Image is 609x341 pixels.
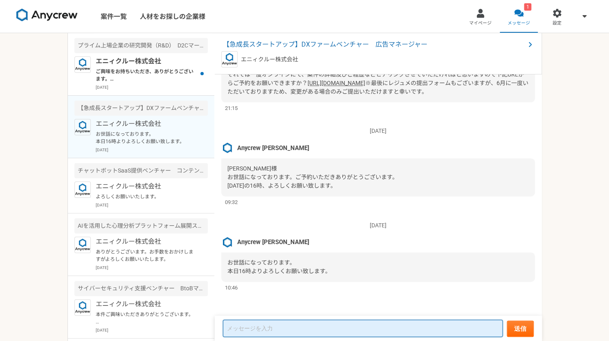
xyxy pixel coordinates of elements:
p: [DATE] [221,127,535,135]
img: 8DqYSo04kwAAAAASUVORK5CYII= [16,9,78,22]
p: [DATE] [96,265,208,271]
div: サイバーセキュリティ支援ベンチャー BtoBマーケティング [74,281,208,296]
span: マイページ [469,20,492,27]
div: 1 [524,3,531,11]
img: logo_text_blue_01.png [74,237,91,253]
img: logo_text_blue_01.png [74,182,91,198]
img: logo_text_blue_01.png [74,299,91,316]
span: 21:15 [225,104,238,112]
span: ※最後にレジュメの提出フォームもございますが、6月に一度いただいておりますため、変更がある場合のみご提出いただけますと幸いです。 [227,80,528,95]
p: [DATE] [96,84,208,90]
span: 【急成長スタートアップ】DXファームベンチャー 広告マネージャー [223,40,525,49]
p: ご興味をお持ちいただき、ありがとうございます。 インフルエンサーマーケティングや、D2Cマーケティングのご経験など、必須項目につきましては、いかがでしょうか？ [96,68,197,83]
p: [DATE] [96,147,208,153]
span: 09:32 [225,198,238,206]
p: エニィクルー株式会社 [96,299,197,309]
span: Anycrew [PERSON_NAME] [237,144,309,153]
img: %E3%82%B9%E3%82%AF%E3%83%AA%E3%83%BC%E3%83%B3%E3%82%B7%E3%83%A7%E3%83%83%E3%83%88_2025-08-07_21.4... [221,236,234,249]
span: 設定 [553,20,562,27]
p: 本件ご興味いただきありがとうございます。 こちら現在、別の方で進んでいる案件となり、ご紹介がその方いかんでのご紹介となりそうです。 ご応募いただいた中ですみません。 別件などありましたらご紹介さ... [96,311,197,325]
img: logo_text_blue_01.png [221,51,238,67]
p: エニィクルー株式会社 [96,237,197,247]
p: ありがとうございます。お手数をおかけしますがよろしくお願いいたします。 [96,248,197,263]
p: お世話になっております。 本日16時よりよろしくお願い致します。 [96,130,197,145]
span: お世話になっております。 本日16時よりよろしくお願い致します。 [227,259,331,274]
button: 送信 [507,321,534,337]
p: よろしくお願いいたします。 [96,193,197,200]
p: [DATE] [96,202,208,208]
a: [URL][DOMAIN_NAME] [308,80,365,86]
img: %E3%82%B9%E3%82%AF%E3%83%AA%E3%83%BC%E3%83%B3%E3%82%B7%E3%83%A7%E3%83%83%E3%83%88_2025-08-07_21.4... [221,142,234,154]
div: 【急成長スタートアップ】DXファームベンチャー 広告マネージャー [74,101,208,116]
p: エニィクルー株式会社 [96,56,197,66]
div: プライム上場企業の研究開発（R&D） D2Cマーケティング施策の実行・改善 [74,38,208,53]
div: チャットボットSaaS提供ベンチャー コンテンツマーケター [74,163,208,178]
p: エニィクルー株式会社 [96,119,197,129]
div: AIを活用した心理分析プラットフォーム展開スタートアップ マーケティング企画運用 [74,218,208,233]
span: Anycrew [PERSON_NAME] [237,238,309,247]
p: [DATE] [96,327,208,333]
span: [PERSON_NAME]様 お世話になっております。ご予約いただきありがとうございます。 [DATE]の16時、よろしくお願い致します。 [227,165,398,189]
span: 10:46 [225,284,238,292]
img: logo_text_blue_01.png [74,56,91,73]
img: logo_text_blue_01.png [74,119,91,135]
p: エニィクルー株式会社 [96,182,197,191]
p: [DATE] [221,221,535,230]
p: エニィクルー株式会社 [241,55,298,64]
span: メッセージ [508,20,530,27]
